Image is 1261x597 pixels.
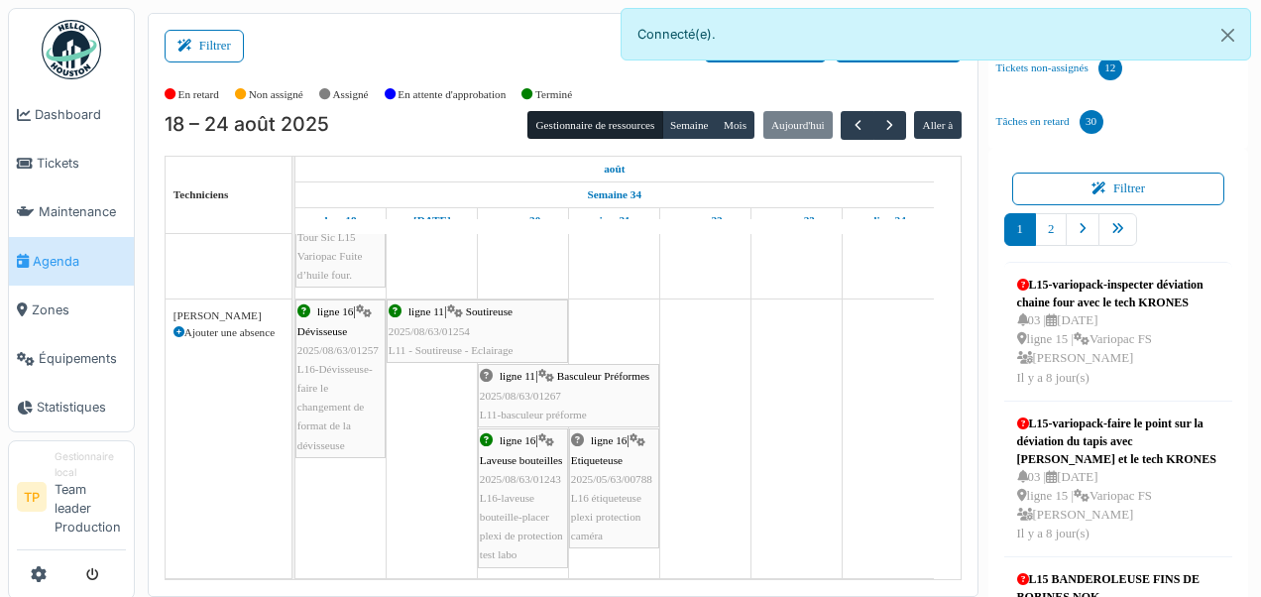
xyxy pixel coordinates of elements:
[1205,9,1250,61] button: Close
[841,111,873,140] button: Précédent
[1017,276,1220,311] div: L15-variopack-inspecter déviation chaine four avec le tech KRONES
[500,434,535,446] span: ligne 16
[9,334,134,383] a: Équipements
[333,86,369,103] label: Assigné
[1098,57,1122,80] div: 12
[178,86,219,103] label: En retard
[389,344,514,356] span: L11 - Soutireuse - Eclairage
[591,434,627,446] span: ligne 16
[988,42,1130,95] a: Tickets non-assignés
[9,237,134,286] a: Agenda
[594,208,635,233] a: 21 août 2025
[571,431,657,545] div: |
[621,8,1251,60] div: Connecté(e).
[1035,213,1067,246] a: 2
[1012,271,1225,393] a: L15-variopack-inspecter déviation chaine four avec le tech KRONES 03 |[DATE] ligne 15 |Variopac F...
[480,454,563,466] span: Laveuse bouteilles
[988,95,1111,149] a: Tâches en retard
[55,449,126,480] div: Gestionnaire local
[1017,415,1220,468] div: L15-variopack-faire le point sur la déviation du tapis avec [PERSON_NAME] et le tech KRONES
[408,208,456,233] a: 19 août 2025
[1017,311,1220,388] div: 03 | [DATE] ligne 15 | Variopac FS [PERSON_NAME] Il y a 8 jour(s)
[557,370,650,382] span: Basculeur Préformes
[480,367,657,424] div: |
[408,305,444,317] span: ligne 11
[17,449,126,549] a: TP Gestionnaire localTeam leader Production
[774,208,820,233] a: 23 août 2025
[865,208,910,233] a: 24 août 2025
[1012,173,1225,205] button: Filtrer
[55,449,126,544] li: Team leader Production
[32,300,126,319] span: Zones
[173,188,229,200] span: Techniciens
[716,111,755,139] button: Mois
[571,454,623,466] span: Etiqueteuse
[173,324,284,341] div: Ajouter une absence
[39,202,126,221] span: Maintenance
[480,409,587,420] span: L11-basculeur préforme
[42,20,101,79] img: Badge_color-CXgf-gQk.svg
[527,111,662,139] button: Gestionnaire de ressources
[9,90,134,139] a: Dashboard
[297,344,379,356] span: 2025/08/63/01257
[1012,410,1225,549] a: L15-variopack-faire le point sur la déviation du tapis avec [PERSON_NAME] et le tech KRONES 03 |[...
[571,473,652,485] span: 2025/05/63/00788
[684,208,728,233] a: 22 août 2025
[165,30,244,62] button: Filtrer
[165,113,329,137] h2: 18 – 24 août 2025
[873,111,906,140] button: Suivant
[480,431,566,564] div: |
[466,305,513,317] span: Soutireuse
[583,182,646,207] a: Semaine 34
[297,363,373,451] span: L16-Dévisseuse-faire le changement de format de la dévisseuse
[535,86,572,103] label: Terminé
[297,325,347,337] span: Dévisseuse
[1017,468,1220,544] div: 03 | [DATE] ligne 15 | Variopac FS [PERSON_NAME] Il y a 8 jour(s)
[297,231,363,281] span: Tour Sic L15 Variopac Fuite d’huile four.
[35,105,126,124] span: Dashboard
[1004,213,1036,246] a: 1
[480,473,561,485] span: 2025/08/63/01243
[398,86,506,103] label: En attente d'approbation
[173,307,284,324] div: [PERSON_NAME]
[500,370,535,382] span: ligne 11
[37,398,126,417] span: Statistiques
[9,187,134,236] a: Maintenance
[9,383,134,431] a: Statistiques
[763,111,833,139] button: Aujourd'hui
[37,154,126,173] span: Tickets
[317,305,353,317] span: ligne 16
[599,157,630,181] a: 18 août 2025
[1080,110,1103,134] div: 30
[33,252,126,271] span: Agenda
[249,86,303,103] label: Non assigné
[662,111,717,139] button: Semaine
[17,482,47,512] li: TP
[389,302,566,360] div: |
[914,111,961,139] button: Aller à
[501,208,545,233] a: 20 août 2025
[297,302,384,455] div: |
[9,286,134,334] a: Zones
[9,139,134,187] a: Tickets
[1004,213,1233,262] nav: pager
[480,390,561,402] span: 2025/08/63/01267
[571,492,641,541] span: L16 étiqueteuse plexi protection caméra
[480,492,563,561] span: L16-laveuse bouteille-placer plexi de protection test labo
[319,208,361,233] a: 18 août 2025
[39,349,126,368] span: Équipements
[389,325,470,337] span: 2025/08/63/01254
